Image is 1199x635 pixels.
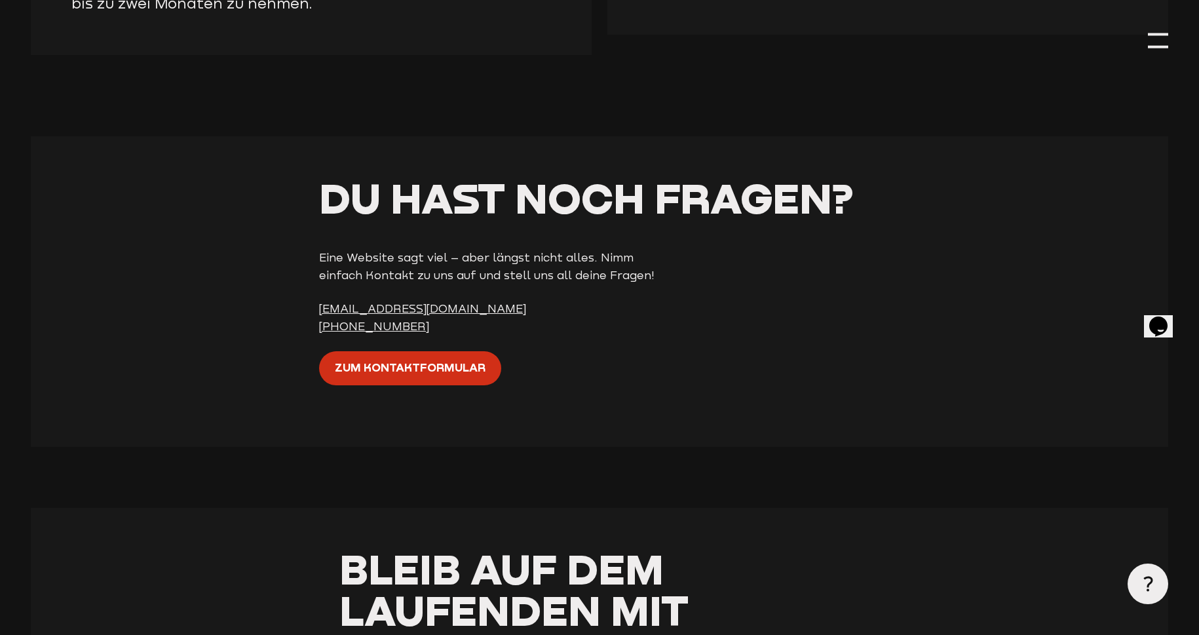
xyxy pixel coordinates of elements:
[1144,298,1186,337] iframe: chat widget
[319,351,502,386] a: Zum Kontaktformular
[655,172,854,223] span: Fragen?
[319,249,679,285] p: Eine Website sagt viel – aber längst nicht alles. Nimm einfach Kontakt zu uns auf und stell uns a...
[319,172,645,223] span: Du hast noch
[319,320,429,333] a: [PHONE_NUMBER]
[319,302,526,315] a: [EMAIL_ADDRESS][DOMAIN_NAME]
[335,358,485,376] span: Zum Kontaktformular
